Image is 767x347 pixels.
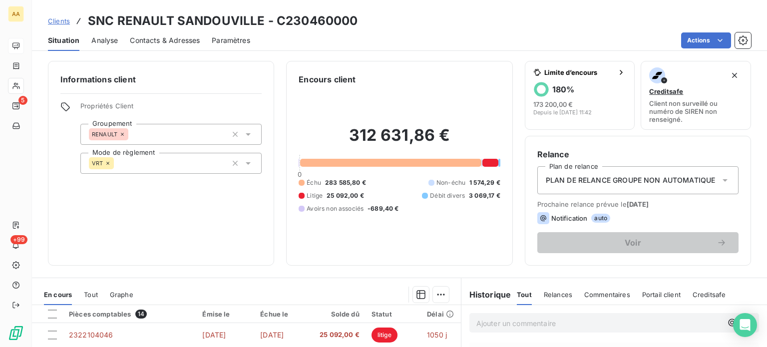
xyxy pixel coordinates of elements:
span: Situation [48,35,79,45]
div: Délai [427,310,454,318]
span: 25 092,00 € [327,191,364,200]
span: Graphe [110,291,133,299]
button: Voir [537,232,739,253]
span: 25 092,00 € [320,330,360,340]
div: AA [8,6,24,22]
button: CreditsafeClient non surveillé ou numéro de SIREN non renseigné. [641,61,751,130]
input: Ajouter une valeur [128,130,136,139]
span: Contacts & Adresses [130,35,200,45]
span: 3 069,17 € [469,191,500,200]
span: Litige [307,191,323,200]
span: Relances [544,291,572,299]
span: [DATE] [260,331,284,339]
h6: Informations client [60,73,262,85]
span: En cours [44,291,72,299]
div: Échue le [260,310,308,318]
span: Voir [549,239,717,247]
span: Depuis le [DATE] 11:42 [533,109,592,115]
span: Client non surveillé ou numéro de SIREN non renseigné. [649,99,743,123]
span: 173 200,00 € [533,100,573,108]
img: Logo LeanPay [8,325,24,341]
span: VRT [92,160,103,166]
h2: 312 631,86 € [299,125,500,155]
span: Creditsafe [649,87,683,95]
span: Débit divers [430,191,465,200]
span: Notification [551,214,588,222]
button: Actions [681,32,731,48]
div: Pièces comptables [69,310,190,319]
span: Prochaine relance prévue le [537,200,739,208]
span: [DATE] [202,331,226,339]
span: Analyse [91,35,118,45]
span: Échu [307,178,321,187]
h6: 180 % [552,84,574,94]
h6: Relance [537,148,739,160]
span: [DATE] [627,200,649,208]
span: Tout [84,291,98,299]
span: RENAULT [92,131,117,137]
button: Limite d’encours180%173 200,00 €Depuis le [DATE] 11:42 [525,61,635,130]
span: 1050 j [427,331,447,339]
span: litige [372,328,397,343]
span: Clients [48,17,70,25]
h6: Encours client [299,73,356,85]
span: -689,40 € [368,204,398,213]
span: 14 [135,310,147,319]
span: Non-échu [436,178,465,187]
span: 5 [18,96,27,105]
span: 283 585,80 € [325,178,366,187]
div: Solde dû [320,310,360,318]
h6: Historique [461,289,511,301]
div: Émise le [202,310,248,318]
span: Propriétés Client [80,102,262,116]
span: +99 [10,235,27,244]
span: PLAN DE RELANCE GROUPE NON AUTOMATIQUE [546,175,716,185]
span: 1 574,29 € [469,178,500,187]
span: Tout [517,291,532,299]
span: Paramètres [212,35,250,45]
input: Ajouter une valeur [114,159,122,168]
div: Open Intercom Messenger [733,313,757,337]
span: 2322104046 [69,331,113,339]
h3: SNC RENAULT SANDOUVILLE - C230460000 [88,12,358,30]
span: Commentaires [584,291,630,299]
span: auto [591,214,610,223]
span: Creditsafe [693,291,726,299]
span: Avoirs non associés [307,204,364,213]
a: Clients [48,16,70,26]
span: Limite d’encours [544,68,614,76]
span: 0 [298,170,302,178]
span: Portail client [642,291,681,299]
div: Statut [372,310,415,318]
